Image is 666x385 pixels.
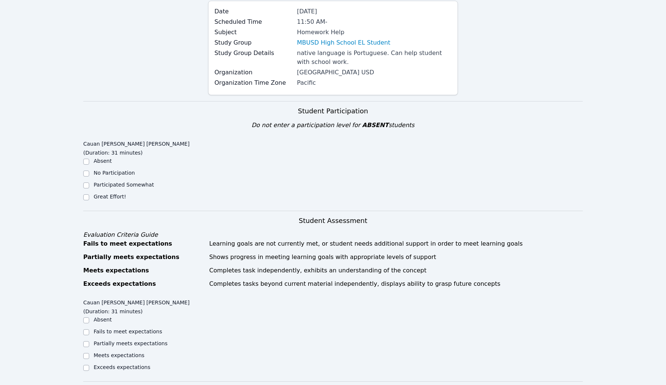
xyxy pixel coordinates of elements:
legend: Cauan [PERSON_NAME] [PERSON_NAME] (Duration: 31 minutes) [83,296,208,316]
div: 11:50 AM - [297,17,452,26]
label: Participated Somewhat [94,182,154,188]
label: Organization [214,68,292,77]
div: Completes task independently, exhibits an understanding of the concept [209,266,583,275]
label: No Participation [94,170,135,176]
div: Learning goals are not currently met, or student needs additional support in order to meet learni... [209,239,583,248]
h3: Student Participation [83,106,583,116]
div: Partially meets expectations [83,253,205,262]
label: Study Group [214,38,292,47]
div: Homework Help [297,28,452,37]
label: Absent [94,317,112,323]
label: Absent [94,158,112,164]
label: Organization Time Zone [214,78,292,87]
label: Partially meets expectations [94,340,168,346]
legend: Cauan [PERSON_NAME] [PERSON_NAME] (Duration: 31 minutes) [83,137,208,157]
label: Meets expectations [94,352,145,358]
span: ABSENT [362,122,388,129]
div: native language is Portuguese. Can help student with school work. [297,49,452,67]
div: Evaluation Criteria Guide [83,230,583,239]
div: Fails to meet expectations [83,239,205,248]
h3: Student Assessment [83,216,583,226]
div: [DATE] [297,7,452,16]
div: Meets expectations [83,266,205,275]
label: Date [214,7,292,16]
label: Study Group Details [214,49,292,58]
div: Completes tasks beyond current material independently, displays ability to grasp future concepts [209,279,583,288]
div: Pacific [297,78,452,87]
div: Do not enter a participation level for students [83,121,583,130]
div: Exceeds expectations [83,279,205,288]
div: [GEOGRAPHIC_DATA] USD [297,68,452,77]
label: Subject [214,28,292,37]
a: MBUSD High School EL Student [297,38,390,47]
label: Fails to meet expectations [94,329,162,334]
label: Exceeds expectations [94,364,150,370]
div: Shows progress in meeting learning goals with appropriate levels of support [209,253,583,262]
label: Great Effort! [94,194,126,200]
label: Scheduled Time [214,17,292,26]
